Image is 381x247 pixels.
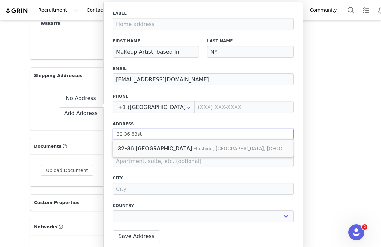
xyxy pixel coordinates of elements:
span: Flushing, [GEOGRAPHIC_DATA], [GEOGRAPHIC_DATA] [193,146,315,151]
input: Last Name [207,46,294,58]
label: Label [113,10,294,16]
span: 32-36 [118,145,134,152]
label: Email [113,66,294,72]
input: Apartment, suite, etc. (optional) [113,155,294,167]
img: grin logo [5,8,29,14]
span: Shipping Addresses [34,72,82,79]
button: Add Address [59,107,103,119]
span: [GEOGRAPHIC_DATA] [135,145,192,152]
input: (XXX) XXX-XXXX [194,101,294,113]
iframe: Intercom live chat [348,224,364,240]
label: First Name [113,38,199,44]
input: Address [113,129,294,139]
button: Recruitment [34,3,82,18]
a: Tasks [359,3,373,18]
button: Save Address [113,230,160,242]
input: Home address [113,18,294,30]
button: Upload Document [41,165,93,176]
div: No Address [41,94,121,102]
div: United States [113,101,195,113]
label: Country [113,203,294,209]
button: Search [344,3,358,18]
input: City [113,183,294,195]
label: Phone [113,93,294,99]
a: Community [306,3,344,18]
span: Custom Properties [34,199,79,206]
label: Address [113,121,294,127]
input: Country [113,101,195,113]
label: Last Name [207,38,294,44]
span: Networks [34,224,57,230]
label: City [113,175,294,181]
label: Website [41,21,121,27]
body: Rich Text Area. Press ALT-0 for help. [5,5,188,13]
span: Documents [34,143,61,150]
span: 2 [362,224,367,230]
button: Contacts [83,3,121,18]
input: First Name [113,46,199,58]
input: Email [113,73,294,85]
